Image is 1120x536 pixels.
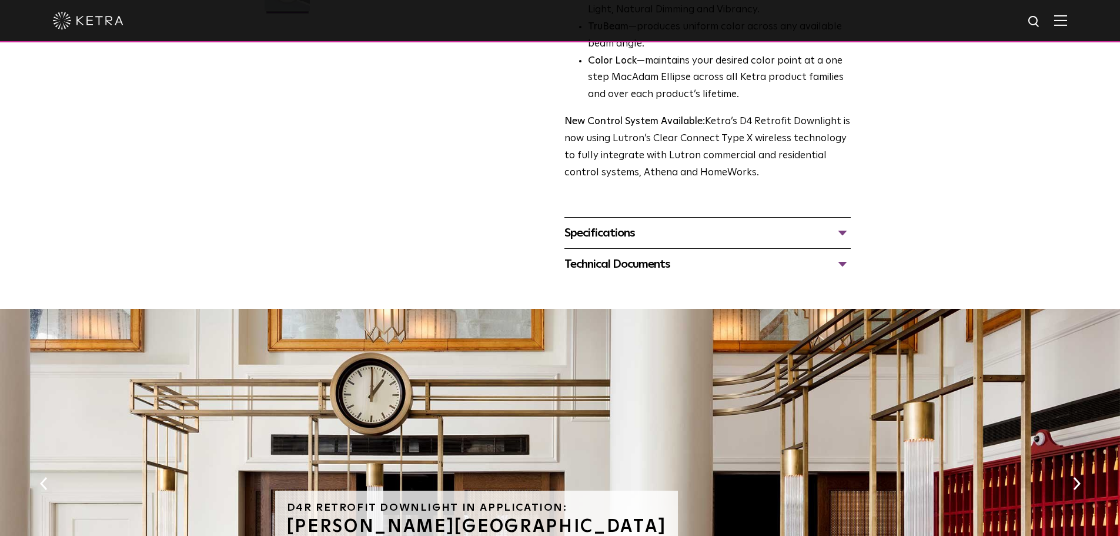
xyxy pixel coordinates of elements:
button: Next [1071,476,1082,491]
img: ketra-logo-2019-white [53,12,123,29]
li: —maintains your desired color point at a one step MacAdam Ellipse across all Ketra product famili... [588,53,851,104]
h6: D4R Retrofit Downlight in Application: [287,502,667,513]
strong: New Control System Available: [564,116,705,126]
div: Technical Documents [564,255,851,274]
img: Hamburger%20Nav.svg [1054,15,1067,26]
img: search icon [1027,15,1042,29]
button: Previous [38,476,49,491]
p: Ketra’s D4 Retrofit Downlight is now using Lutron’s Clear Connect Type X wireless technology to f... [564,114,851,182]
h3: [PERSON_NAME][GEOGRAPHIC_DATA] [287,518,667,535]
strong: Color Lock [588,56,637,66]
div: Specifications [564,224,851,242]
